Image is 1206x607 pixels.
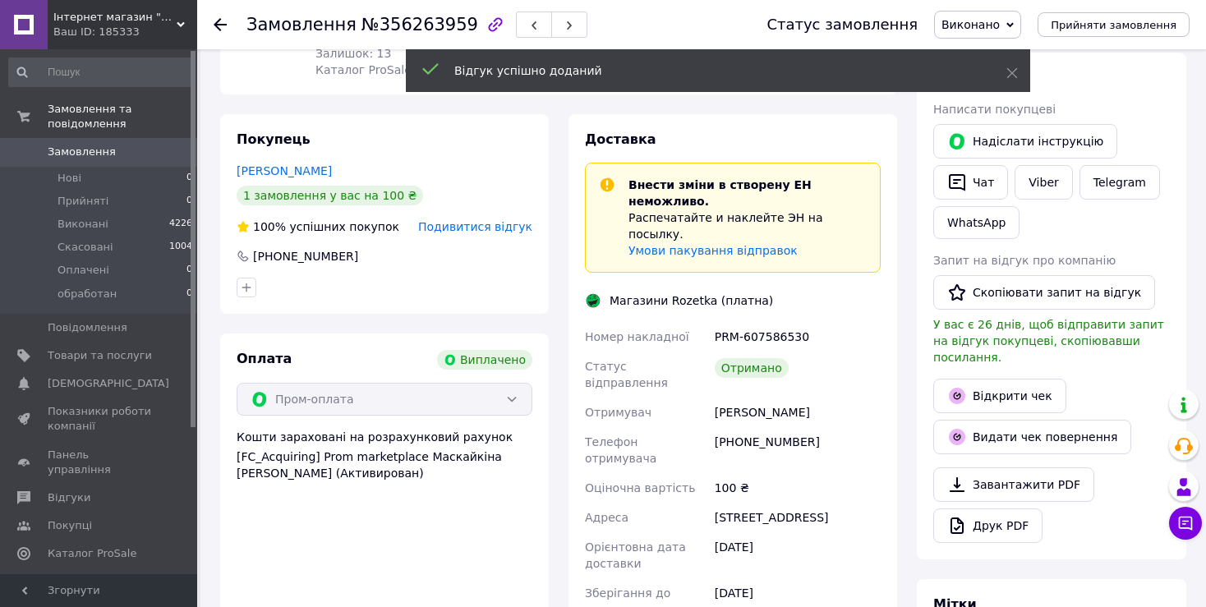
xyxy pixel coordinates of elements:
span: Номер накладної [585,330,689,343]
span: Товари та послуги [48,348,152,363]
div: [PERSON_NAME] [711,398,884,427]
div: [PHONE_NUMBER] [711,427,884,473]
span: Нові [58,171,81,186]
span: Статус відправлення [585,360,668,389]
div: [STREET_ADDRESS] [711,503,884,532]
div: Виплачено [437,350,532,370]
span: Покупці [48,518,92,533]
span: 1004 [169,240,192,255]
span: Оціночна вартість [585,481,695,494]
a: Завантажити PDF [933,467,1094,502]
span: Показники роботи компанії [48,404,152,434]
span: 0 [186,287,192,301]
span: Скасовані [58,240,113,255]
div: Кошти зараховані на розрахунковий рахунок [237,429,532,481]
span: Каталог ProSale: 9.96 ₴ [315,63,457,76]
div: Повернутися назад [214,16,227,33]
span: Панель управління [48,448,152,477]
div: Ваш ID: 185333 [53,25,197,39]
button: Видати чек повернення [933,420,1131,454]
input: Пошук [8,57,194,87]
span: Зберігання до [585,586,670,600]
span: Каталог ProSale [48,546,136,561]
span: Інтернет магазин "ФАРМАСКО" [53,10,177,25]
button: Скопіювати запит на відгук [933,275,1155,310]
span: 0 [186,263,192,278]
span: Залишок: 13 [315,47,391,60]
span: Доставка [585,131,656,147]
span: обработан [58,287,117,301]
span: Запит на відгук про компанію [933,254,1116,267]
span: Подивитися відгук [418,220,532,233]
span: Оплачені [58,263,109,278]
div: успішних покупок [237,218,399,235]
span: Замовлення [246,15,357,34]
div: Магазини Rozetka (платна) [605,292,777,309]
div: [DATE] [711,532,884,578]
p: Распечатайте и наклейте ЭН на посылку. [628,209,867,242]
span: [DEMOGRAPHIC_DATA] [48,376,169,391]
span: Написати покупцеві [933,103,1056,116]
span: Покупець [237,131,311,147]
span: Відгуки [48,490,90,505]
span: Орієнтовна дата доставки [585,540,686,570]
span: 100% [253,220,286,233]
button: Чат [933,165,1008,200]
span: Замовлення [48,145,116,159]
a: WhatsApp [933,206,1020,239]
div: 100 ₴ [711,473,884,503]
button: Надіслати інструкцію [933,124,1117,159]
button: Чат з покупцем [1169,507,1202,540]
button: Прийняти замовлення [1038,12,1190,37]
span: Оплата [237,351,292,366]
span: У вас є 26 днів, щоб відправити запит на відгук покупцеві, скопіювавши посилання. [933,318,1164,364]
span: №356263959 [361,15,478,34]
div: [FC_Acquiring] Prom marketplace Маскайкіна [PERSON_NAME] (Активирован) [237,448,532,481]
span: Замовлення та повідомлення [48,102,197,131]
span: Виконані [58,217,108,232]
div: Отримано [715,358,789,378]
span: Адреса [585,511,628,524]
div: Статус замовлення [766,16,918,33]
span: 4226 [169,217,192,232]
span: Прийняті [58,194,108,209]
a: Telegram [1079,165,1160,200]
div: 1 замовлення у вас на 100 ₴ [237,186,423,205]
div: [PHONE_NUMBER] [251,248,360,264]
span: Телефон отримувача [585,435,656,465]
span: Прийняти замовлення [1051,19,1176,31]
a: Viber [1015,165,1072,200]
a: Друк PDF [933,508,1043,543]
span: 0 [186,194,192,209]
span: Внести зміни в створену ЕН неможливо. [628,178,812,208]
a: Умови пакування відправок [628,244,798,257]
div: PRM-607586530 [711,322,884,352]
div: Відгук успішно доданий [454,62,965,79]
span: 0 [186,171,192,186]
a: [PERSON_NAME] [237,164,332,177]
span: Отримувач [585,406,651,419]
a: Відкрити чек [933,379,1066,413]
span: Виконано [941,18,1000,31]
span: Повідомлення [48,320,127,335]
